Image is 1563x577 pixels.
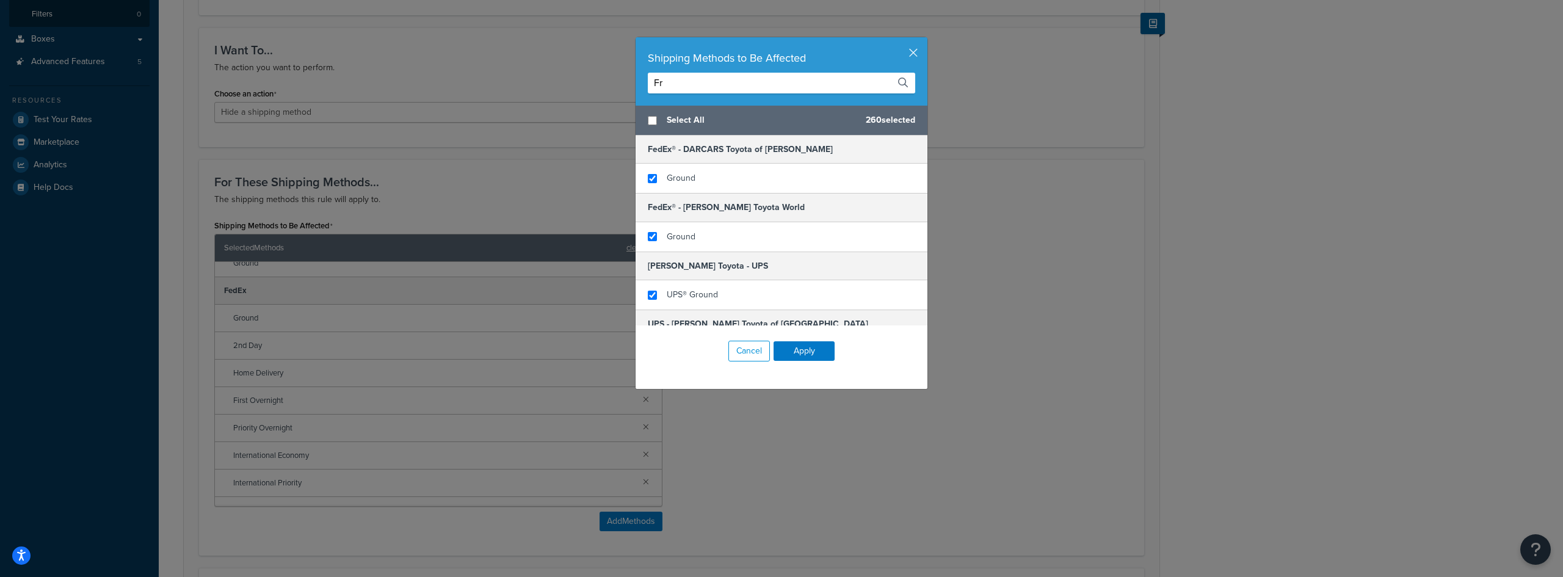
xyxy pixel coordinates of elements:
[636,136,927,164] h5: FedEx® - DARCARS Toyota of [PERSON_NAME]
[648,49,915,67] div: Shipping Methods to Be Affected
[667,112,856,129] span: Select All
[636,193,927,222] h5: FedEx® - [PERSON_NAME] Toyota World
[636,310,927,338] h5: UPS - [PERSON_NAME] Toyota of [GEOGRAPHIC_DATA]
[774,341,835,361] button: Apply
[648,73,915,93] input: Search
[667,230,695,243] span: Ground
[667,288,718,301] span: UPS® Ground
[728,341,770,361] button: Cancel
[636,252,927,280] h5: [PERSON_NAME] Toyota - UPS
[636,106,927,136] div: 260 selected
[667,172,695,184] span: Ground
